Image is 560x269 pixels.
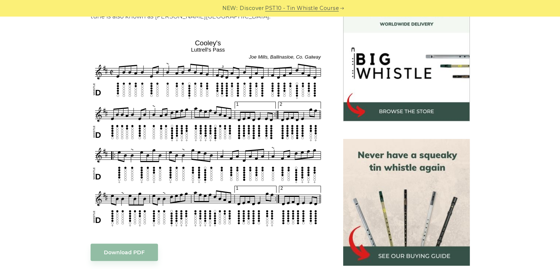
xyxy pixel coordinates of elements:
a: PST10 - Tin Whistle Course [265,4,339,13]
a: Download PDF [91,244,158,261]
span: Discover [240,4,264,13]
img: Cooley's Tin Whistle Tabs & Sheet Music [91,36,325,229]
span: NEW: [222,4,237,13]
img: tin whistle buying guide [343,139,470,266]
